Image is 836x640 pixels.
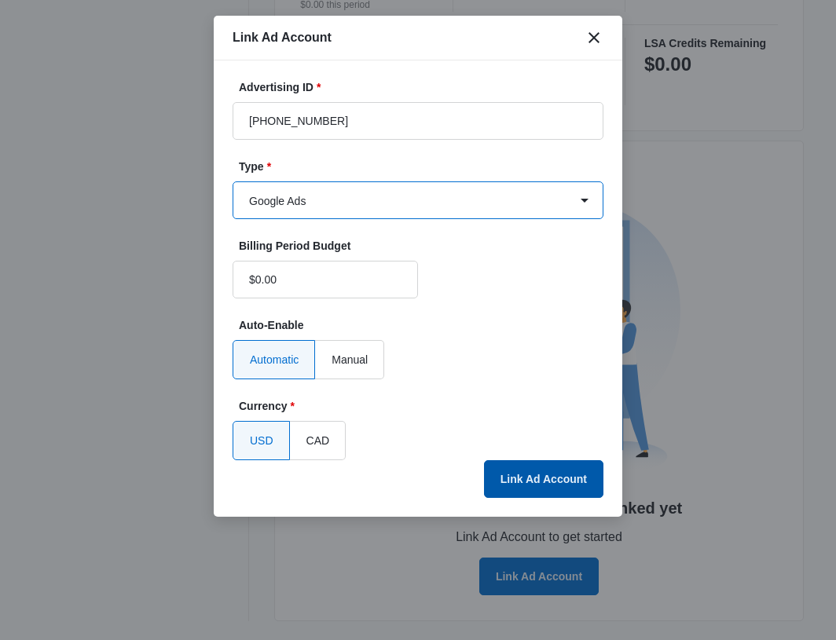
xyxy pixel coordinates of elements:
[233,340,315,379] label: Automatic
[484,460,603,498] button: Link Ad Account
[239,79,610,96] label: Advertising ID
[315,340,384,379] label: Manual
[239,238,424,254] label: Billing Period Budget
[233,421,290,460] label: USD
[239,398,610,415] label: Currency
[233,28,332,47] h1: Link Ad Account
[585,28,603,47] button: close
[239,317,610,334] label: Auto-Enable
[233,261,418,298] input: $500.00
[239,159,610,175] label: Type
[290,421,346,460] label: CAD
